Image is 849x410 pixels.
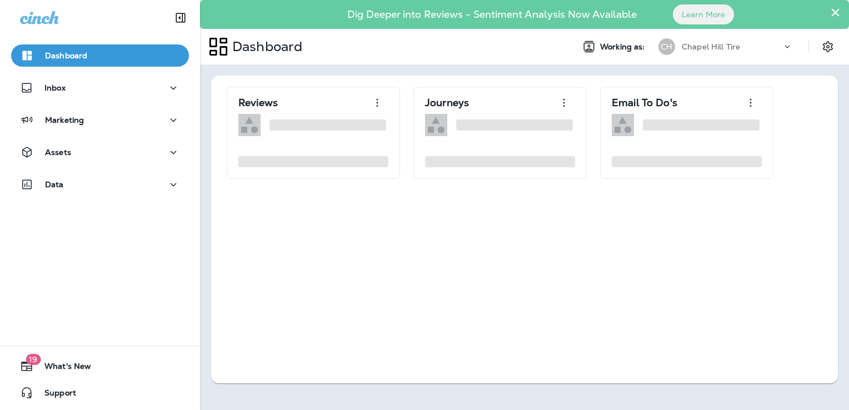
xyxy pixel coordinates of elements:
[45,51,87,60] p: Dashboard
[425,97,469,108] p: Journeys
[830,3,841,21] button: Close
[45,116,84,124] p: Marketing
[33,362,91,375] span: What's New
[11,109,189,131] button: Marketing
[612,97,677,108] p: Email To Do's
[44,83,66,92] p: Inbox
[11,77,189,99] button: Inbox
[600,42,647,52] span: Working as:
[165,7,196,29] button: Collapse Sidebar
[33,388,76,402] span: Support
[11,44,189,67] button: Dashboard
[818,37,838,57] button: Settings
[658,38,675,55] div: CH
[11,173,189,196] button: Data
[11,355,189,377] button: 19What's New
[45,148,71,157] p: Assets
[682,42,740,51] p: Chapel Hill Tire
[315,13,669,16] p: Dig Deeper into Reviews - Sentiment Analysis Now Available
[11,382,189,404] button: Support
[673,4,734,24] button: Learn More
[228,38,302,55] p: Dashboard
[238,97,278,108] p: Reviews
[11,141,189,163] button: Assets
[26,354,41,365] span: 19
[45,180,64,189] p: Data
